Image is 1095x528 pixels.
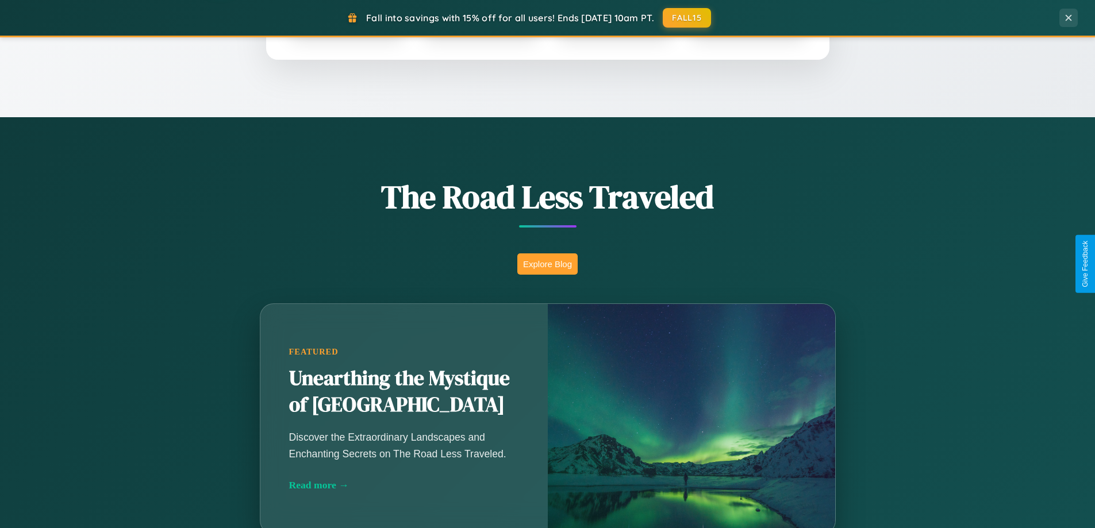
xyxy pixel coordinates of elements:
div: Featured [289,347,519,357]
button: Explore Blog [517,253,578,275]
h1: The Road Less Traveled [203,175,893,219]
div: Give Feedback [1081,241,1089,287]
p: Discover the Extraordinary Landscapes and Enchanting Secrets on The Road Less Traveled. [289,429,519,461]
h2: Unearthing the Mystique of [GEOGRAPHIC_DATA] [289,365,519,418]
div: Read more → [289,479,519,491]
button: FALL15 [663,8,711,28]
span: Fall into savings with 15% off for all users! Ends [DATE] 10am PT. [366,12,654,24]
